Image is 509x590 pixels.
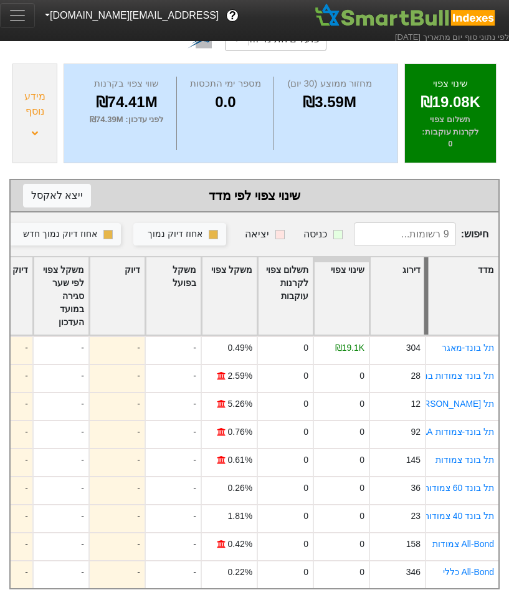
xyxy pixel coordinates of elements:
div: 0 [303,510,308,523]
div: 0 [303,482,308,495]
div: Toggle SortBy [90,257,145,335]
div: 0 [359,566,364,579]
div: - [145,336,201,364]
div: 0 [359,510,364,523]
div: - [145,476,201,504]
div: 0.42% [228,538,252,551]
div: - [32,476,88,504]
div: - [145,448,201,476]
div: - [32,392,88,420]
div: - [32,420,88,448]
div: 0.76% [228,426,252,439]
div: 0 [303,426,308,439]
div: - [88,532,145,560]
a: תל [PERSON_NAME] A+ [396,399,494,409]
div: כניסה [303,227,327,242]
div: - [145,504,201,532]
div: - [32,364,88,392]
div: 12 [411,397,421,411]
a: תל בונד 60 צמודות [424,483,494,493]
span: לפי נתוני סוף יום מתאריך [DATE] [395,31,509,44]
a: All-Bond צמודות [432,539,494,549]
a: תל בונד-מאגר [442,343,495,353]
div: מחזור ממוצע (30 יום) [277,77,381,91]
div: 0.0 [180,91,270,113]
div: - [88,392,145,420]
a: תל בונד-צמודות AA-AAA [401,427,494,437]
div: 36 [411,482,421,495]
div: 2.59% [228,369,252,383]
div: תשלום צפוי לקרנות עוקבות : 0 [421,113,480,150]
div: Toggle SortBy [370,257,425,335]
div: 145 [406,454,421,467]
div: - [88,420,145,448]
div: 1.81% [228,510,252,523]
div: שווי צפוי בקרנות [80,77,173,91]
div: 0 [303,538,308,551]
div: 5.26% [228,397,252,411]
div: - [145,560,201,588]
div: 0 [359,538,364,551]
div: 0.26% [228,482,252,495]
div: 0 [303,341,308,354]
div: יציאה [245,227,269,242]
div: 0 [303,369,308,383]
div: Toggle SortBy [34,257,88,335]
a: תל בונד צמודות בנקים [411,371,494,381]
div: - [88,560,145,588]
div: 92 [411,426,421,439]
div: Toggle SortBy [314,257,369,335]
div: - [145,532,201,560]
div: שינוי צפוי [421,77,480,91]
div: - [88,336,145,364]
div: 0 [303,566,308,579]
div: ₪19.08K [421,91,480,113]
a: תל בונד צמודות [435,455,494,465]
div: 158 [406,538,421,551]
div: 0 [359,369,364,383]
div: 346 [406,566,421,579]
div: - [32,448,88,476]
div: מידע נוסף [16,89,54,119]
button: [EMAIL_ADDRESS][DOMAIN_NAME] [35,4,226,27]
div: - [32,504,88,532]
div: 23 [411,510,421,523]
button: ייצא לאקסל [23,184,91,207]
button: אחוז דיוק נמוך [133,223,226,245]
a: תל בונד 40 צמודות [424,511,494,521]
div: - [32,336,88,364]
div: - [145,392,201,420]
span: חיפוש : [354,222,488,246]
div: 0 [359,426,364,439]
div: - [88,504,145,532]
div: שינוי צפוי לפי מדד [23,186,486,205]
div: - [88,448,145,476]
div: - [88,476,145,504]
div: ₪74.41M [80,91,173,113]
input: 9 רשומות... [354,222,455,246]
div: ₪19.1K [335,341,364,354]
div: 0.49% [228,341,252,354]
div: 0.22% [228,566,252,579]
div: 0 [303,397,308,411]
div: Toggle SortBy [258,257,313,335]
div: 0 [303,454,308,467]
div: ₪3.59M [277,91,381,113]
div: מספר ימי התכסות [180,77,270,91]
div: - [145,364,201,392]
div: לפני עדכון : ₪74.39M [80,113,173,126]
div: Toggle SortBy [146,257,201,335]
div: 0 [359,397,364,411]
div: 28 [411,369,421,383]
div: - [32,560,88,588]
div: אחוז דיוק נמוך [148,227,202,241]
div: - [88,364,145,392]
div: - [32,532,88,560]
img: SmartBull [313,3,499,28]
span: ? [229,7,236,24]
div: אחוז דיוק נמוך חדש [23,227,97,241]
a: All-Bond כללי [443,567,494,577]
div: Toggle SortBy [202,257,257,335]
div: - [145,420,201,448]
div: 304 [406,341,421,354]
